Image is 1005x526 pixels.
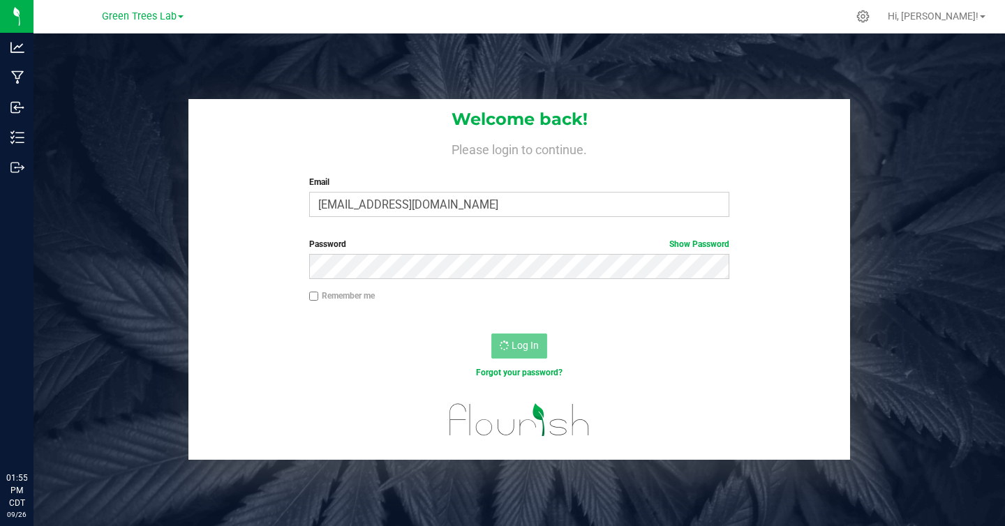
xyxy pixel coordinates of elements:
h1: Welcome back! [188,110,850,128]
span: Password [309,239,346,249]
img: flourish_logo.svg [437,393,602,446]
span: Log In [512,340,539,351]
h4: Please login to continue. [188,140,850,156]
input: Remember me [309,292,319,301]
label: Email [309,176,729,188]
inline-svg: Manufacturing [10,70,24,84]
a: Show Password [669,239,729,249]
inline-svg: Analytics [10,40,24,54]
p: 01:55 PM CDT [6,472,27,509]
label: Remember me [309,290,375,302]
button: Log In [491,333,547,359]
p: 09/26 [6,509,27,520]
span: Green Trees Lab [102,10,177,22]
span: Hi, [PERSON_NAME]! [888,10,978,22]
inline-svg: Inventory [10,130,24,144]
inline-svg: Outbound [10,160,24,174]
inline-svg: Inbound [10,100,24,114]
a: Forgot your password? [476,368,563,377]
div: Manage settings [854,10,872,23]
